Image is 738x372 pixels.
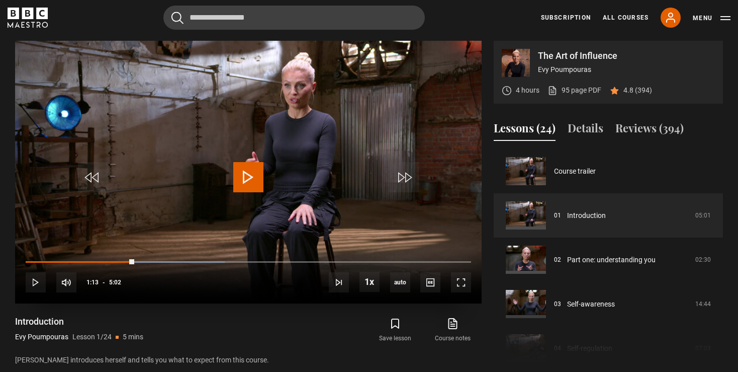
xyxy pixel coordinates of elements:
p: [PERSON_NAME] introduces herself and tells you what to expect from this course. [15,355,482,365]
a: 95 page PDF [547,85,601,96]
p: 4 hours [516,85,539,96]
button: Playback Rate [359,272,380,292]
a: Self-awareness [567,299,615,310]
svg: BBC Maestro [8,8,48,28]
button: Mute [56,272,76,292]
video-js: Video Player [15,41,482,304]
p: Lesson 1/24 [72,332,112,342]
a: All Courses [603,13,649,22]
button: Submit the search query [171,12,183,24]
button: Toggle navigation [693,13,730,23]
button: Next Lesson [329,272,349,292]
button: Details [568,120,603,141]
p: Evy Poumpouras [15,332,68,342]
input: Search [163,6,425,30]
button: Save lesson [366,316,424,345]
p: 4.8 (394) [623,85,652,96]
button: Fullscreen [451,272,471,292]
h1: Introduction [15,316,143,328]
a: Introduction [567,210,606,221]
a: Part one: understanding you [567,255,656,265]
p: Evy Poumpouras [538,64,715,75]
button: Play [26,272,46,292]
a: Course trailer [554,166,596,177]
span: 1:13 [86,273,99,291]
div: Current quality: 720p [390,272,410,292]
p: The Art of Influence [538,51,715,60]
button: Captions [420,272,440,292]
span: auto [390,272,410,292]
div: Progress Bar [26,261,471,263]
a: Subscription [541,13,591,22]
span: - [103,279,105,286]
button: Lessons (24) [494,120,556,141]
a: Course notes [424,316,482,345]
p: 5 mins [123,332,143,342]
span: 5:02 [109,273,121,291]
button: Reviews (394) [615,120,684,141]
